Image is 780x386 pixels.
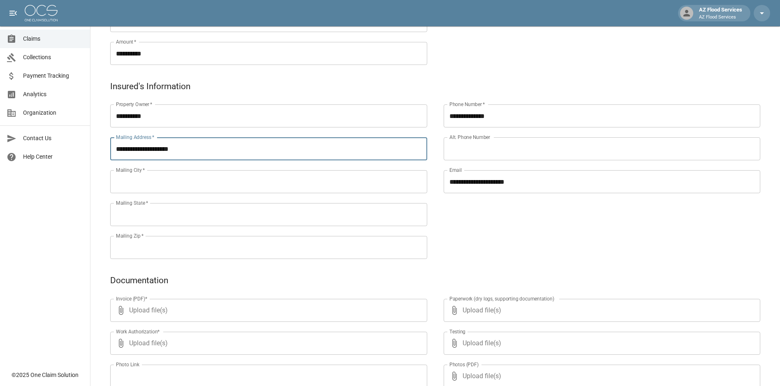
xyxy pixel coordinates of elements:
[449,134,490,141] label: Alt. Phone Number
[449,295,554,302] label: Paperwork (dry logs, supporting documentation)
[463,332,738,355] span: Upload file(s)
[23,109,83,117] span: Organization
[463,299,738,322] span: Upload file(s)
[116,38,137,45] label: Amount
[449,166,462,173] label: Email
[116,199,148,206] label: Mailing State
[129,299,405,322] span: Upload file(s)
[12,371,79,379] div: © 2025 One Claim Solution
[116,232,144,239] label: Mailing Zip
[696,6,745,21] div: AZ Flood Services
[116,328,160,335] label: Work Authorization*
[116,134,154,141] label: Mailing Address
[23,90,83,99] span: Analytics
[116,361,139,368] label: Photo Link
[116,101,153,108] label: Property Owner
[449,361,479,368] label: Photos (PDF)
[116,166,145,173] label: Mailing City
[129,332,405,355] span: Upload file(s)
[23,53,83,62] span: Collections
[23,153,83,161] span: Help Center
[699,14,742,21] p: AZ Flood Services
[5,5,21,21] button: open drawer
[23,72,83,80] span: Payment Tracking
[25,5,58,21] img: ocs-logo-white-transparent.png
[23,134,83,143] span: Contact Us
[116,295,148,302] label: Invoice (PDF)*
[449,328,465,335] label: Testing
[23,35,83,43] span: Claims
[449,101,485,108] label: Phone Number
